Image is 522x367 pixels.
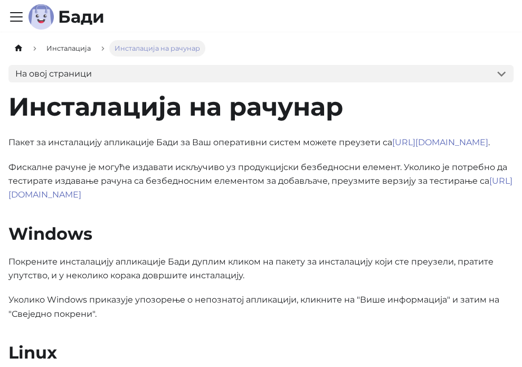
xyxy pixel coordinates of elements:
a: Home page [8,40,29,57]
a: ЛогоБади [29,4,105,30]
a: [URL][DOMAIN_NAME] [392,137,488,147]
p: Уколико Windows приказује упозорење о непознатој апликацији, кликните на "Више информација" и зат... [8,293,514,321]
span: Инсталација на рачунар [109,40,205,57]
span: Инсталација [46,44,91,52]
button: Toggle navigation bar [8,9,24,25]
p: Пакет за инсталацију апликације Бади за Ваш оперативни систем можете преузети са . [8,136,514,149]
a: Инсталација [41,40,96,57]
h2: Linux [8,342,514,363]
h2: Windows [8,223,514,244]
p: Фискалне рачуне је могуће издавати искључиво уз продукцијски безбедносни елемент. Уколико је потр... [8,161,514,202]
img: Лого [29,4,54,30]
b: Бади [58,8,105,25]
h1: Инсталација на рачунар [8,91,514,123]
p: Покрените инсталацију апликације Бади дуплим кликом на пакету за инсталацију који сте преузели, п... [8,255,514,283]
button: На овој страници [8,65,514,82]
admonition: Напомена [8,161,514,202]
nav: Breadcrumbs [8,40,514,57]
